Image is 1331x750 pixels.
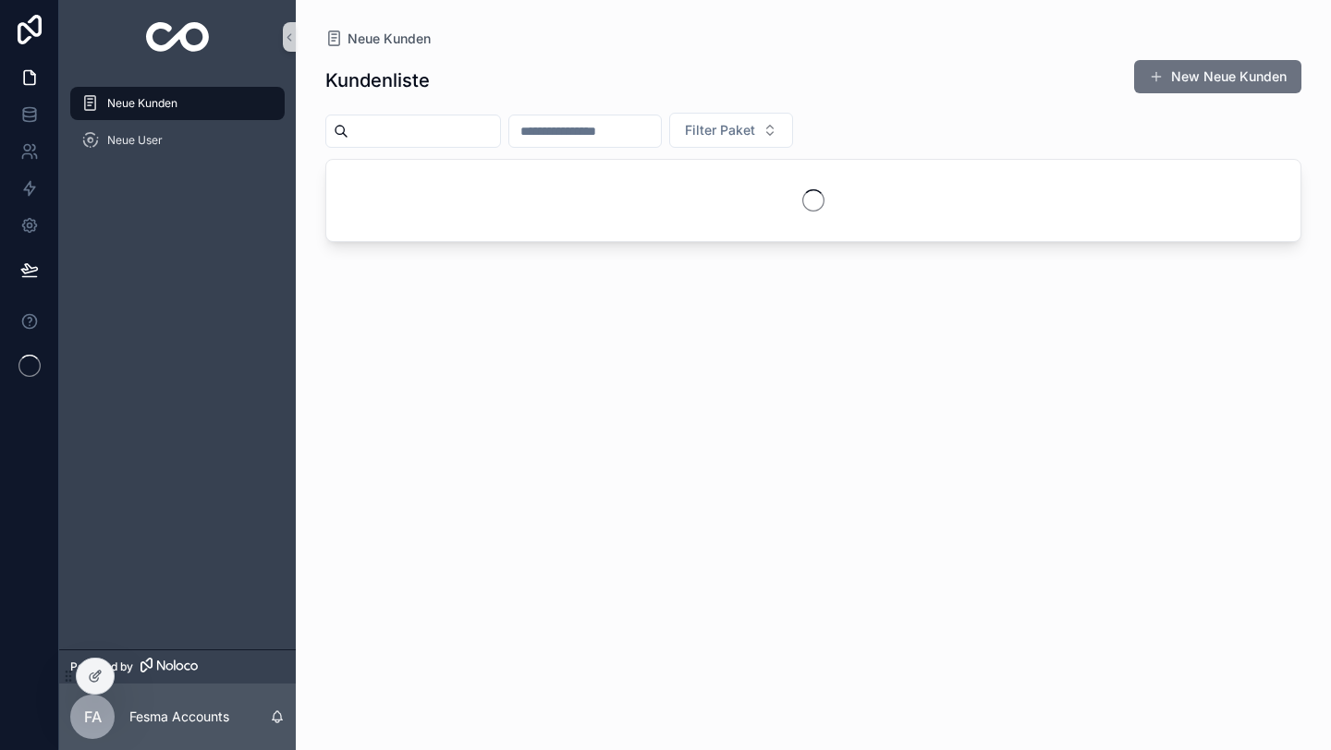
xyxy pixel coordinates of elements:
[107,96,177,111] span: Neue Kunden
[685,121,755,139] span: Filter Paket
[1134,60,1301,93] button: New Neue Kunden
[59,74,296,181] div: scrollable content
[59,649,296,683] a: Powered by
[107,133,163,148] span: Neue User
[669,113,793,148] button: Select Button
[129,708,229,726] p: Fesma Accounts
[146,22,210,52] img: App logo
[70,87,285,120] a: Neue Kunden
[325,67,430,93] h1: Kundenliste
[70,124,285,157] a: Neue User
[325,30,431,48] a: Neue Kunden
[348,30,431,48] span: Neue Kunden
[84,706,102,728] span: FA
